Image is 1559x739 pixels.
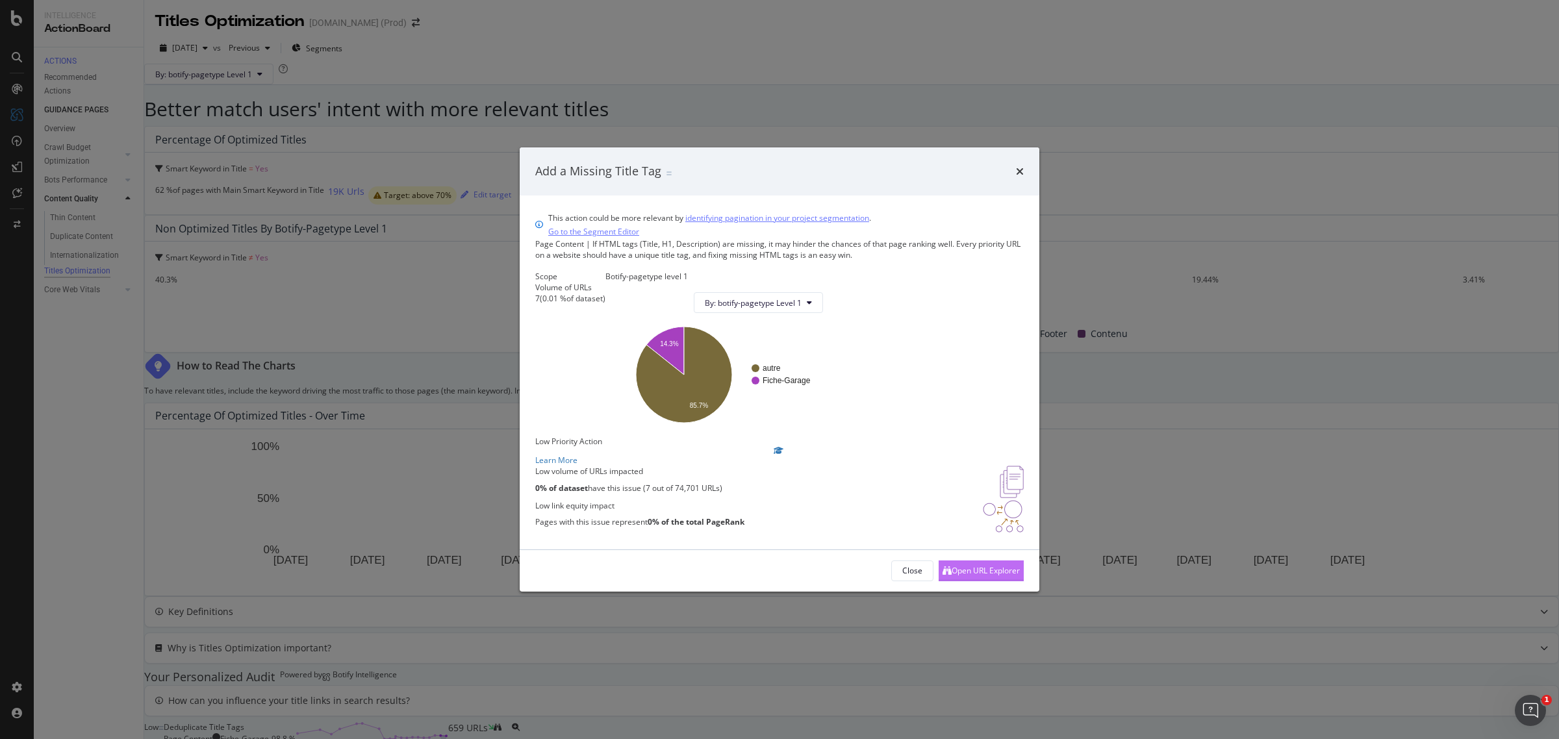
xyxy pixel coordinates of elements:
div: Low volume of URLs impacted [535,466,722,477]
a: Learn More [535,447,1024,466]
div: ( 0.01 % of dataset ) [540,293,605,304]
div: Low link equity impact [535,500,744,511]
div: 7 [535,293,540,304]
span: 1 [1541,695,1552,705]
span: Add a Missing Title Tag [535,163,661,179]
img: e5DMFwAAAABJRU5ErkJggg== [1000,466,1024,498]
span: Page Content [535,238,584,249]
a: identifying pagination in your project segmentation [685,211,869,225]
button: By: botify-pagetype Level 1 [694,292,823,313]
button: Open URL Explorer [939,560,1024,581]
span: Low Priority Action [535,436,602,447]
strong: 0% of dataset [535,482,588,494]
img: DDxVyA23.png [983,500,1024,532]
div: info banner [535,211,1024,238]
text: Fiche-Garage [763,376,811,385]
div: Scope [535,271,605,282]
a: Go to the Segment Editor [548,225,639,238]
text: 14.3% [660,340,678,347]
span: By: botify-pagetype Level 1 [705,297,802,308]
div: Close [902,565,922,576]
p: Pages with this issue represent [535,516,744,527]
p: have this issue (7 out of 74,701 URLs) [535,482,722,494]
div: modal [520,147,1039,592]
div: Volume of URLs [535,282,605,293]
div: If HTML tags (Title, H1, Description) are missing, it may hinder the chances of that page ranking... [535,238,1024,260]
img: Equal [666,171,672,175]
div: Botify-pagetype level 1 [605,271,833,282]
iframe: Intercom live chat [1515,695,1546,726]
text: autre [763,364,781,373]
div: Open URL Explorer [952,565,1020,576]
div: times [1016,163,1024,180]
text: 85.7% [690,402,708,409]
button: Close [891,560,933,581]
svg: A chart. [616,323,823,425]
span: | [586,238,590,249]
div: This action could be more relevant by . [548,211,871,238]
div: Learn More [535,455,1024,466]
strong: 0% of the total PageRank [648,516,744,527]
